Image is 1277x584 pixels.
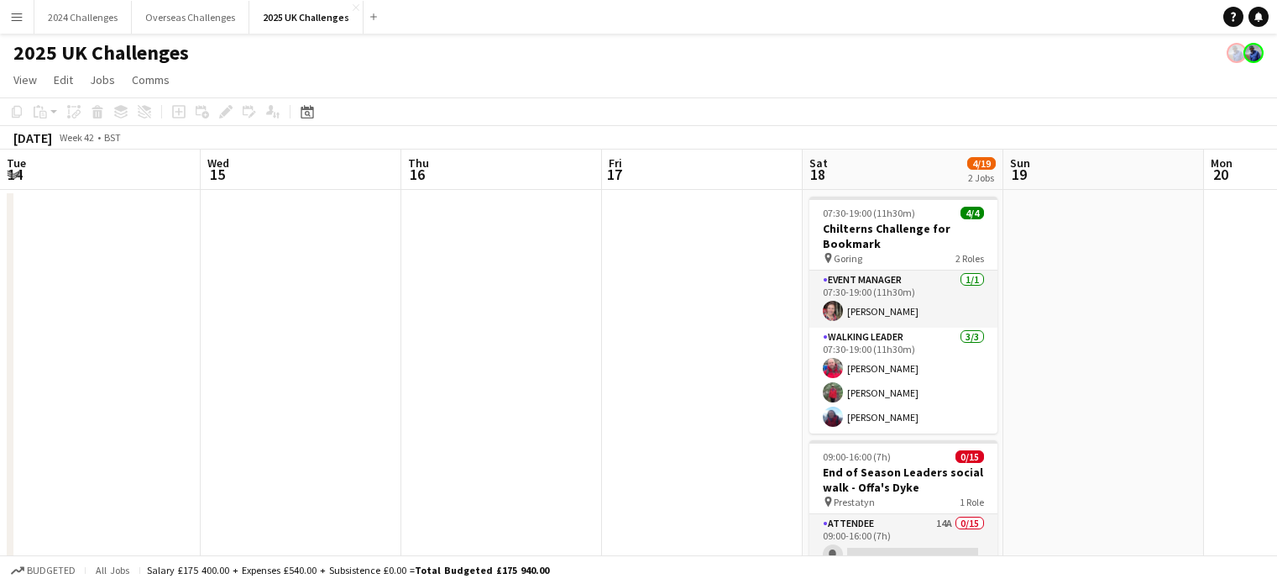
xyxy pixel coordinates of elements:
[1227,43,1247,63] app-user-avatar: Andy Baker
[609,155,622,171] span: Fri
[955,450,984,463] span: 0/15
[809,197,997,434] app-job-card: 07:30-19:00 (11h30m)4/4Chilterns Challenge for Bookmark Goring2 RolesEvent Manager1/107:30-19:00 ...
[955,252,984,265] span: 2 Roles
[960,207,984,219] span: 4/4
[132,72,170,87] span: Comms
[406,165,429,184] span: 16
[606,165,622,184] span: 17
[13,72,37,87] span: View
[415,564,549,576] span: Total Budgeted £175 940.00
[90,72,115,87] span: Jobs
[125,69,176,91] a: Comms
[54,72,73,87] span: Edit
[1243,43,1264,63] app-user-avatar: Andy Baker
[13,40,189,66] h1: 2025 UK Challenges
[968,171,995,184] div: 2 Jobs
[809,271,997,328] app-card-role: Event Manager1/107:30-19:00 (11h30m)[PERSON_NAME]
[27,565,76,576] span: Budgeted
[823,450,891,463] span: 09:00-16:00 (7h)
[1211,155,1233,171] span: Mon
[823,207,915,219] span: 07:30-19:00 (11h30m)
[809,155,828,171] span: Sat
[809,465,997,495] h3: End of Season Leaders social walk - Offa's Dyke
[809,328,997,434] app-card-role: Walking Leader3/307:30-19:00 (11h30m)[PERSON_NAME][PERSON_NAME][PERSON_NAME]
[7,155,26,171] span: Tue
[34,1,132,34] button: 2024 Challenges
[55,131,97,144] span: Week 42
[104,131,121,144] div: BST
[207,155,229,171] span: Wed
[83,69,122,91] a: Jobs
[807,165,828,184] span: 18
[1010,155,1030,171] span: Sun
[834,496,875,508] span: Prestatyn
[1208,165,1233,184] span: 20
[147,564,549,576] div: Salary £175 400.00 + Expenses £540.00 + Subsistence £0.00 =
[809,221,997,251] h3: Chilterns Challenge for Bookmark
[132,1,249,34] button: Overseas Challenges
[47,69,80,91] a: Edit
[967,157,996,170] span: 4/19
[13,129,52,146] div: [DATE]
[960,496,984,508] span: 1 Role
[205,165,229,184] span: 15
[834,252,862,265] span: Goring
[408,155,429,171] span: Thu
[92,564,133,576] span: All jobs
[7,69,44,91] a: View
[1007,165,1030,184] span: 19
[4,165,26,184] span: 14
[249,1,364,34] button: 2025 UK Challenges
[8,561,78,580] button: Budgeted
